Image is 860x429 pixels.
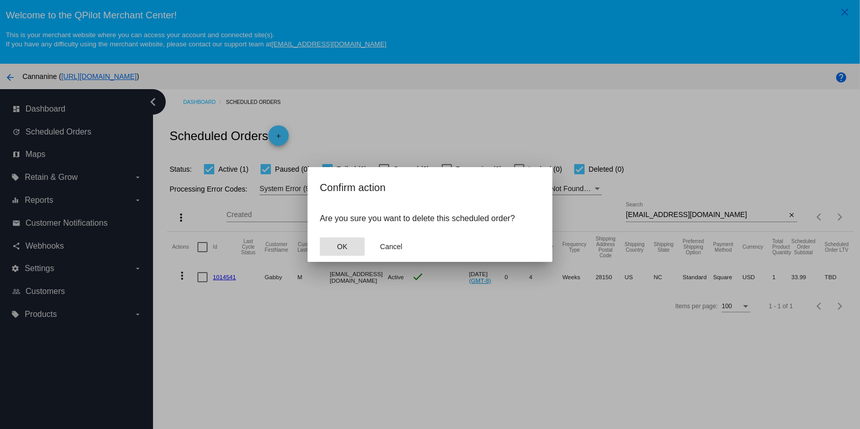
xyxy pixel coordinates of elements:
h2: Confirm action [320,179,540,196]
p: Are you sure you want to delete this scheduled order? [320,214,540,223]
span: OK [337,243,347,251]
button: Close dialog [320,237,365,256]
button: Close dialog [369,237,414,256]
span: Cancel [380,243,402,251]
